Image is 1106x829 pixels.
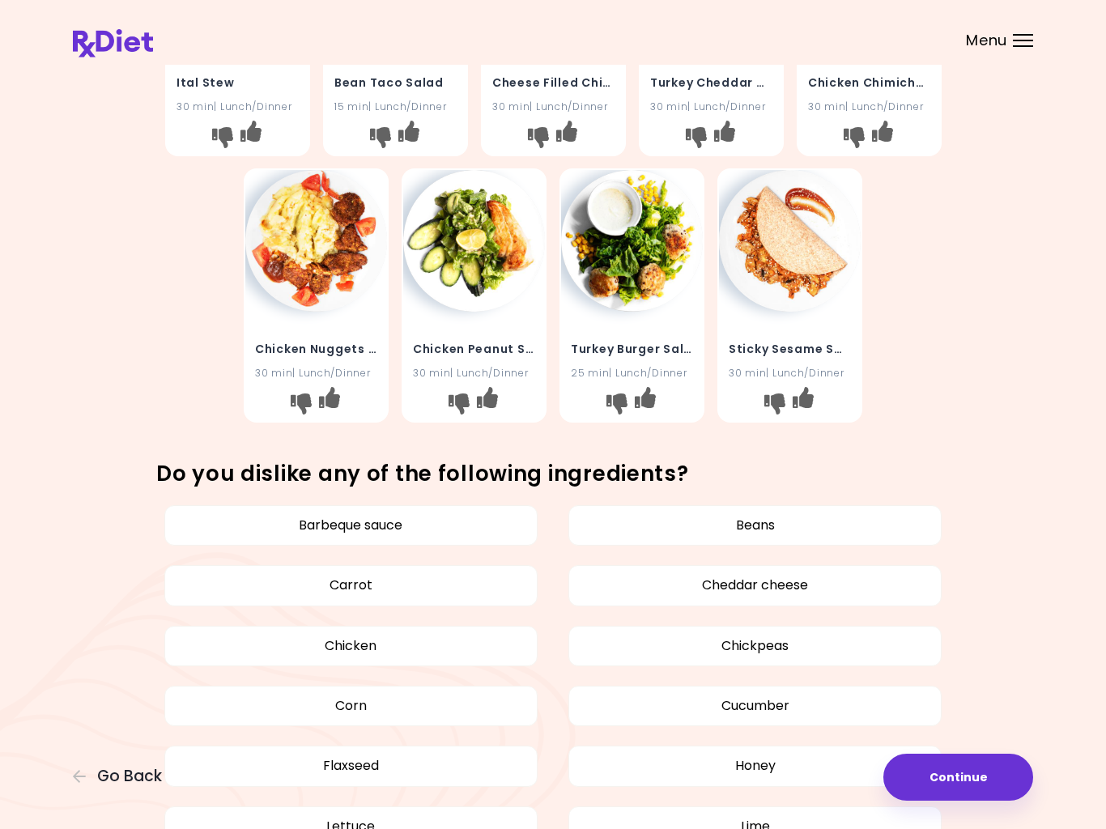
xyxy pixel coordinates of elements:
[650,99,772,114] div: 30 min | Lunch/Dinner
[395,124,421,150] button: I like this recipe
[553,124,579,150] button: I like this recipe
[571,366,693,381] div: 25 min | Lunch/Dinner
[237,124,263,150] button: I like this recipe
[808,70,930,96] h4: Chicken Chimichangas
[568,565,942,606] button: Cheddar cheese
[711,124,737,150] button: I like this recipe
[446,391,472,417] button: I don't like this recipe
[334,99,457,114] div: 15 min | Lunch/Dinner
[73,767,170,785] button: Go Back
[413,337,535,363] h4: Chicken Peanut Salad
[568,746,942,786] button: Honey
[568,686,942,726] button: Cucumber
[73,29,153,57] img: RxDiet
[604,391,630,417] button: I don't like this recipe
[632,391,658,417] button: I like this recipe
[164,626,538,666] button: Chicken
[525,124,551,150] button: I don't like this recipe
[288,391,314,417] button: I don't like this recipe
[209,124,235,150] button: I don't like this recipe
[255,337,377,363] h4: Chicken Nuggets With Mashed Potatoes
[367,124,393,150] button: I don't like this recipe
[255,366,377,381] div: 30 min | Lunch/Dinner
[413,366,535,381] div: 30 min | Lunch/Dinner
[808,99,930,114] div: 30 min | Lunch/Dinner
[156,461,950,487] h3: Do you dislike any of the following ingredients?
[164,505,538,546] button: Barbeque sauce
[966,33,1007,48] span: Menu
[762,391,788,417] button: I don't like this recipe
[729,337,851,363] h4: Sticky Sesame Sweet Potato Tacos
[334,70,457,96] h4: Bean Taco Salad
[729,366,851,381] div: 30 min | Lunch/Dinner
[650,70,772,96] h4: Turkey Cheddar Wrap
[97,767,162,785] span: Go Back
[492,70,615,96] h4: Cheese Filled Chicken
[164,746,538,786] button: Flaxseed
[869,124,895,150] button: I like this recipe
[317,391,342,417] button: I like this recipe
[568,505,942,546] button: Beans
[683,124,708,150] button: I don't like this recipe
[164,686,538,726] button: Corn
[883,754,1033,801] button: Continue
[571,337,693,363] h4: Turkey Burger Salad
[492,99,615,114] div: 30 min | Lunch/Dinner
[177,99,299,114] div: 30 min | Lunch/Dinner
[474,391,500,417] button: I like this recipe
[790,391,816,417] button: I like this recipe
[177,70,299,96] h4: Ital Stew
[164,565,538,606] button: Carrot
[840,124,866,150] button: I don't like this recipe
[568,626,942,666] button: Chickpeas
